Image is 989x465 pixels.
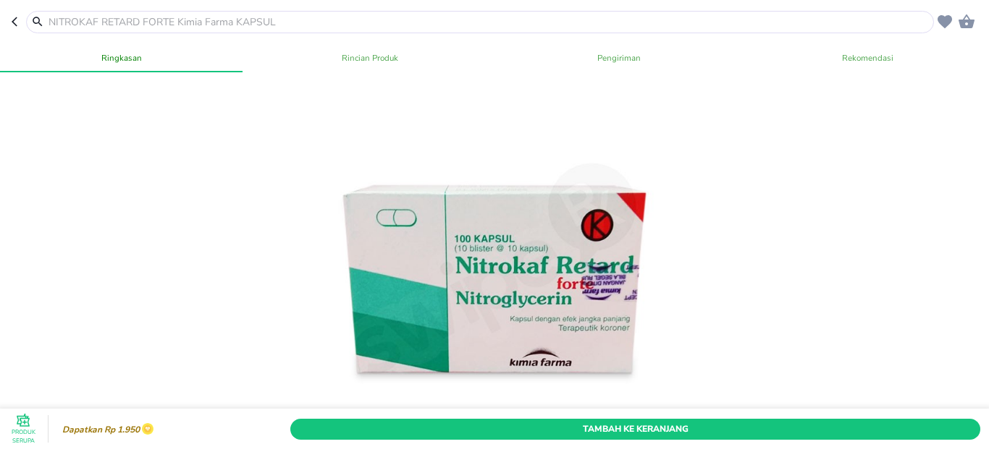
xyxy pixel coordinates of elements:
[301,421,969,436] span: Tambah Ke Keranjang
[503,51,735,65] span: Pengiriman
[9,414,38,443] button: Produk Serupa
[6,51,237,65] span: Ringkasan
[47,14,930,30] input: NITROKAF RETARD FORTE Kimia Farma KAPSUL
[752,51,984,65] span: Rekomendasi
[255,51,487,65] span: Rincian Produk
[290,418,980,439] button: Tambah Ke Keranjang
[59,425,140,435] p: Dapatkan Rp 1.950
[9,427,38,445] p: Produk Serupa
